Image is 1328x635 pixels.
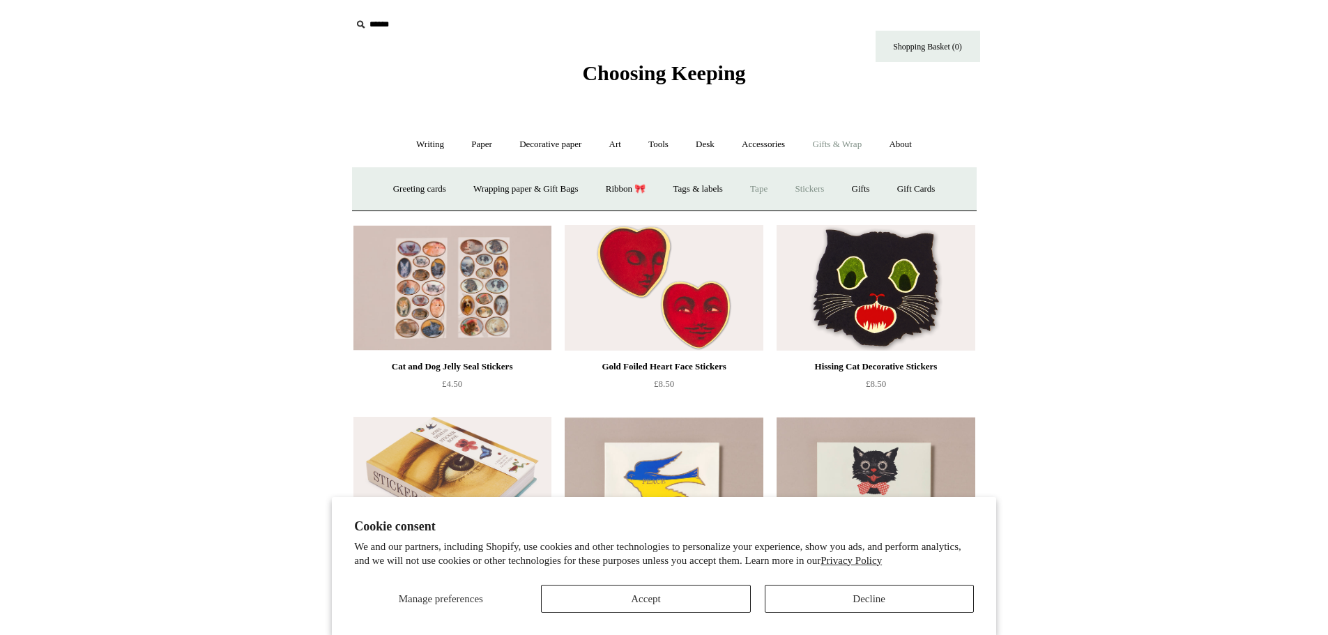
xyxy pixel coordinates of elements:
[885,171,948,208] a: Gift Cards
[821,555,882,566] a: Privacy Policy
[593,171,659,208] a: Ribbon 🎀
[636,126,681,163] a: Tools
[661,171,735,208] a: Tags & labels
[738,171,780,208] a: Tape
[565,225,763,351] img: Gold Foiled Heart Face Stickers
[353,225,551,351] img: Cat and Dog Jelly Seal Stickers
[357,358,548,375] div: Cat and Dog Jelly Seal Stickers
[582,61,745,84] span: Choosing Keeping
[782,171,837,208] a: Stickers
[354,519,974,534] h2: Cookie consent
[780,358,971,375] div: Hissing Cat Decorative Stickers
[777,417,975,542] a: Smiling Cat Decorative Stickers Smiling Cat Decorative Stickers
[777,417,975,542] img: Smiling Cat Decorative Stickers
[800,126,874,163] a: Gifts & Wrap
[353,358,551,415] a: Cat and Dog Jelly Seal Stickers £4.50
[866,378,886,389] span: £8.50
[353,417,551,542] a: John Derian Sticker Book John Derian Sticker Book
[683,126,727,163] a: Desk
[381,171,459,208] a: Greeting cards
[541,585,750,613] button: Accept
[461,171,590,208] a: Wrapping paper & Gift Bags
[876,126,924,163] a: About
[459,126,505,163] a: Paper
[765,585,974,613] button: Decline
[876,31,980,62] a: Shopping Basket (0)
[654,378,674,389] span: £8.50
[777,225,975,351] img: Hissing Cat Decorative Stickers
[354,585,527,613] button: Manage preferences
[597,126,634,163] a: Art
[404,126,457,163] a: Writing
[353,417,551,542] img: John Derian Sticker Book
[353,225,551,351] a: Cat and Dog Jelly Seal Stickers Cat and Dog Jelly Seal Stickers
[354,540,974,567] p: We and our partners, including Shopify, use cookies and other technologies to personalize your ex...
[399,593,483,604] span: Manage preferences
[442,378,462,389] span: £4.50
[839,171,883,208] a: Gifts
[777,225,975,351] a: Hissing Cat Decorative Stickers Hissing Cat Decorative Stickers
[565,417,763,542] a: Nonprofit Ukraine Peace Dove Stickers Nonprofit Ukraine Peace Dove Stickers
[565,358,763,415] a: Gold Foiled Heart Face Stickers £8.50
[568,358,759,375] div: Gold Foiled Heart Face Stickers
[729,126,797,163] a: Accessories
[582,72,745,82] a: Choosing Keeping
[777,358,975,415] a: Hissing Cat Decorative Stickers £8.50
[565,417,763,542] img: Nonprofit Ukraine Peace Dove Stickers
[565,225,763,351] a: Gold Foiled Heart Face Stickers Gold Foiled Heart Face Stickers
[507,126,594,163] a: Decorative paper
